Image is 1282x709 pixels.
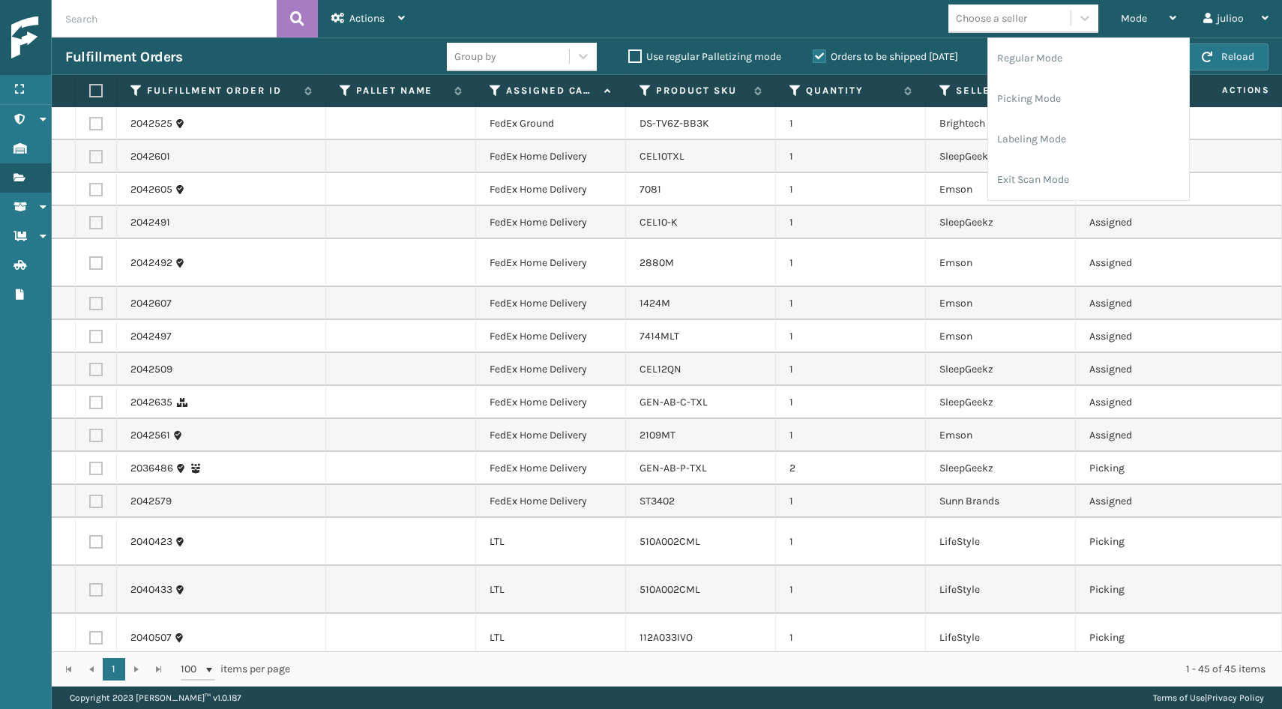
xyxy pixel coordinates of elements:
[640,495,675,507] a: ST3402
[776,518,926,566] td: 1
[776,107,926,140] td: 1
[476,206,626,239] td: FedEx Home Delivery
[776,287,926,320] td: 1
[926,239,1076,287] td: Emson
[130,461,173,476] a: 2036486
[926,614,1076,662] td: LifeStyle
[130,630,172,645] a: 2040507
[640,583,700,596] a: 510A002CML
[640,396,708,408] a: GEN-AB-C-TXL
[65,48,182,66] h3: Fulfillment Orders
[311,662,1266,677] div: 1 - 45 of 45 items
[926,518,1076,566] td: LifeStyle
[776,386,926,419] td: 1
[776,173,926,206] td: 1
[926,320,1076,353] td: Emson
[130,395,172,410] a: 2042635
[926,452,1076,485] td: SleepGeekz
[1076,239,1226,287] td: Assigned
[988,38,1189,79] li: Regular Mode
[926,419,1076,452] td: Emson
[813,50,958,63] label: Orders to be shipped [DATE]
[1076,566,1226,614] td: Picking
[476,485,626,518] td: FedEx Home Delivery
[1076,485,1226,518] td: Assigned
[476,452,626,485] td: FedEx Home Delivery
[806,84,897,97] label: Quantity
[1076,287,1226,320] td: Assigned
[926,107,1076,140] td: Brightech
[776,566,926,614] td: 1
[926,485,1076,518] td: Sunn Brands
[640,462,707,474] a: GEN-AB-P-TXL
[181,658,290,681] span: items per page
[926,386,1076,419] td: SleepGeekz
[476,107,626,140] td: FedEx Ground
[1076,386,1226,419] td: Assigned
[776,419,926,452] td: 1
[926,287,1076,320] td: Emson
[776,140,926,173] td: 1
[103,658,125,681] a: 1
[926,206,1076,239] td: SleepGeekz
[956,10,1027,26] div: Choose a seller
[181,662,203,677] span: 100
[640,429,675,441] a: 2109MT
[640,183,661,196] a: 7081
[130,329,172,344] a: 2042497
[1121,12,1147,25] span: Mode
[640,216,678,229] a: CEL10-K
[956,84,1047,97] label: Seller
[628,50,781,63] label: Use regular Palletizing mode
[476,566,626,614] td: LTL
[640,297,670,310] a: 1424M
[476,287,626,320] td: FedEx Home Delivery
[130,362,172,377] a: 2042509
[926,173,1076,206] td: Emson
[130,215,170,230] a: 2042491
[130,494,172,509] a: 2042579
[70,687,241,709] p: Copyright 2023 [PERSON_NAME]™ v 1.0.187
[130,149,170,164] a: 2042601
[476,239,626,287] td: FedEx Home Delivery
[130,296,172,311] a: 2042607
[1076,518,1226,566] td: Picking
[1076,320,1226,353] td: Assigned
[656,84,747,97] label: Product SKU
[476,419,626,452] td: FedEx Home Delivery
[130,182,172,197] a: 2042605
[130,256,172,271] a: 2042492
[130,534,172,549] a: 2040423
[1153,687,1264,709] div: |
[926,140,1076,173] td: SleepGeekz
[506,84,597,97] label: Assigned Carrier Service
[130,116,172,131] a: 2042525
[988,79,1189,119] li: Picking Mode
[476,386,626,419] td: FedEx Home Delivery
[640,117,709,130] a: DS-TV6Z-BB3K
[926,566,1076,614] td: LifeStyle
[11,16,146,59] img: logo
[776,614,926,662] td: 1
[1188,43,1269,70] button: Reload
[776,239,926,287] td: 1
[640,256,674,269] a: 2880M
[776,320,926,353] td: 1
[776,485,926,518] td: 1
[776,452,926,485] td: 2
[640,363,681,375] a: CEL12QN
[640,631,693,644] a: 112A033IVO
[349,12,385,25] span: Actions
[476,353,626,386] td: FedEx Home Delivery
[476,173,626,206] td: FedEx Home Delivery
[356,84,447,97] label: Pallet Name
[454,49,496,64] div: Group by
[1153,693,1205,703] a: Terms of Use
[147,84,297,97] label: Fulfillment Order Id
[476,518,626,566] td: LTL
[640,330,679,343] a: 7414MLT
[1076,419,1226,452] td: Assigned
[1076,353,1226,386] td: Assigned
[1076,614,1226,662] td: Picking
[776,353,926,386] td: 1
